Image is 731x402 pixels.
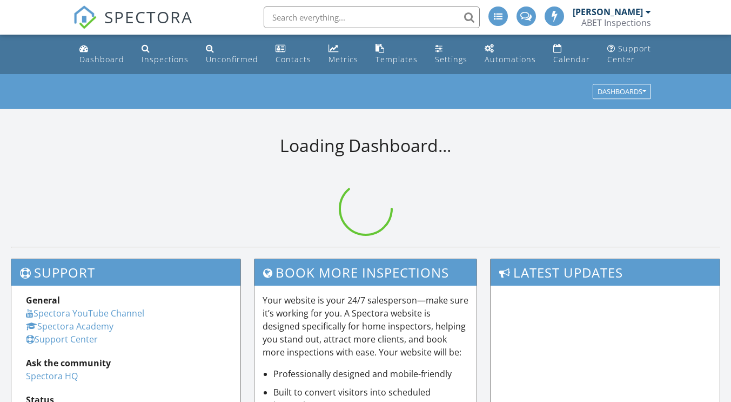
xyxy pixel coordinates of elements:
div: Metrics [328,54,358,64]
a: Metrics [324,39,363,70]
div: Inspections [142,54,189,64]
div: Unconfirmed [206,54,258,64]
div: ABET Inspections [581,17,651,28]
div: Templates [375,54,418,64]
div: Dashboards [598,88,646,96]
a: Support Center [603,39,655,70]
input: Search everything... [264,6,480,28]
div: Dashboard [79,54,124,64]
a: Spectora YouTube Channel [26,307,144,319]
span: SPECTORA [104,5,193,28]
a: Settings [431,39,472,70]
div: Settings [435,54,467,64]
a: Unconfirmed [202,39,263,70]
div: Calendar [553,54,590,64]
h3: Support [11,259,240,286]
a: Inspections [137,39,193,70]
a: Automations (Advanced) [480,39,540,70]
div: [PERSON_NAME] [573,6,643,17]
img: The Best Home Inspection Software - Spectora [73,5,97,29]
button: Dashboards [593,84,651,100]
a: Calendar [549,39,594,70]
a: Dashboard [75,39,129,70]
div: Support Center [607,43,651,64]
strong: General [26,294,60,306]
div: Ask the community [26,357,226,370]
a: Support Center [26,333,98,345]
h3: Book More Inspections [254,259,477,286]
div: Contacts [276,54,311,64]
p: Your website is your 24/7 salesperson—make sure it’s working for you. A Spectora website is desig... [263,294,469,359]
a: Templates [371,39,422,70]
a: Spectora HQ [26,370,78,382]
a: Contacts [271,39,316,70]
li: Professionally designed and mobile-friendly [273,367,469,380]
a: Spectora Academy [26,320,113,332]
div: Automations [485,54,536,64]
h3: Latest Updates [491,259,720,286]
a: SPECTORA [73,15,193,37]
